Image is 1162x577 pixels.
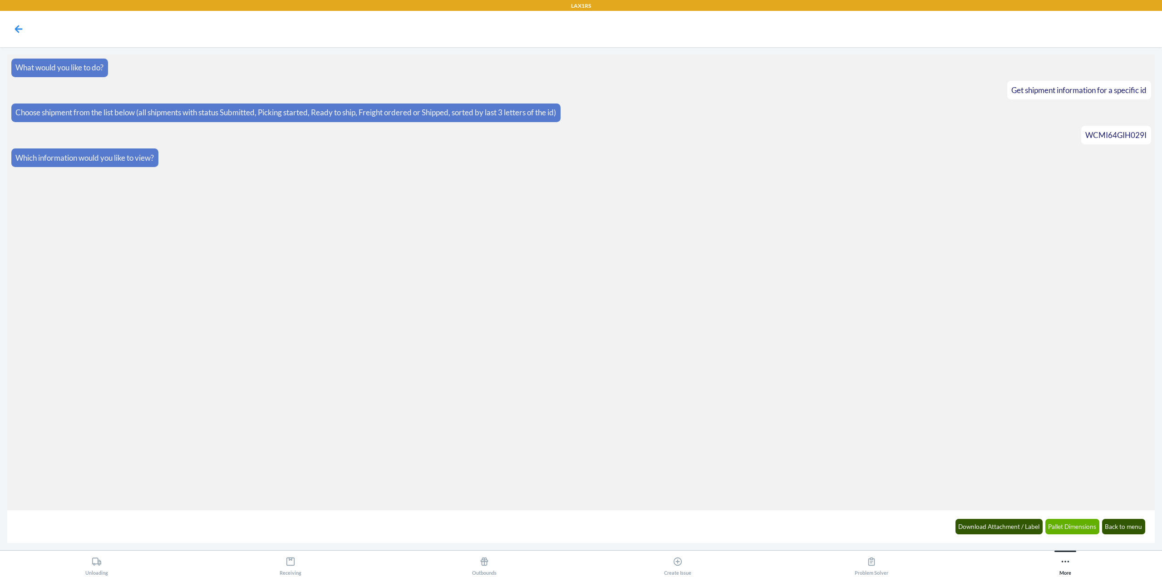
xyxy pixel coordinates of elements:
[1102,519,1146,534] button: Back to menu
[85,553,108,576] div: Unloading
[387,551,581,576] button: Outbounds
[1085,130,1147,140] span: WCMI64GIH029I
[1011,85,1147,95] span: Get shipment information for a specific id
[955,519,1043,534] button: Download Attachment / Label
[1045,519,1100,534] button: Pallet Dimensions
[664,553,691,576] div: Create Issue
[968,551,1162,576] button: More
[280,553,301,576] div: Receiving
[571,2,591,10] p: LAX1RS
[1059,553,1071,576] div: More
[15,152,154,164] p: Which information would you like to view?
[15,107,556,118] p: Choose shipment from the list below (all shipments with status Submitted, Picking started, Ready ...
[581,551,775,576] button: Create Issue
[472,553,497,576] div: Outbounds
[194,551,388,576] button: Receiving
[855,553,888,576] div: Problem Solver
[15,62,103,74] p: What would you like to do?
[775,551,969,576] button: Problem Solver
